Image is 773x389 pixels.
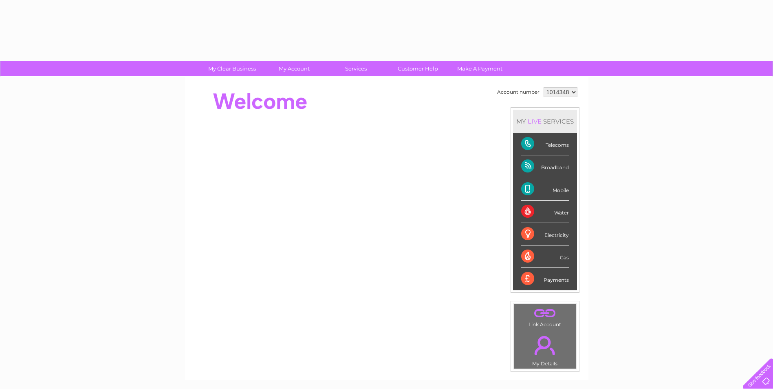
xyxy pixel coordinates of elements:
a: My Account [260,61,328,76]
div: Mobile [521,178,569,201]
a: Customer Help [384,61,451,76]
a: Services [322,61,390,76]
div: Broadband [521,155,569,178]
div: Water [521,201,569,223]
div: Gas [521,245,569,268]
a: Make A Payment [446,61,513,76]
a: . [516,306,574,320]
td: My Details [513,329,577,369]
div: LIVE [526,117,543,125]
td: Account number [495,85,542,99]
td: Link Account [513,304,577,329]
div: Telecoms [521,133,569,155]
div: Electricity [521,223,569,245]
div: MY SERVICES [513,110,577,133]
div: Payments [521,268,569,290]
a: My Clear Business [198,61,266,76]
a: . [516,331,574,360]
